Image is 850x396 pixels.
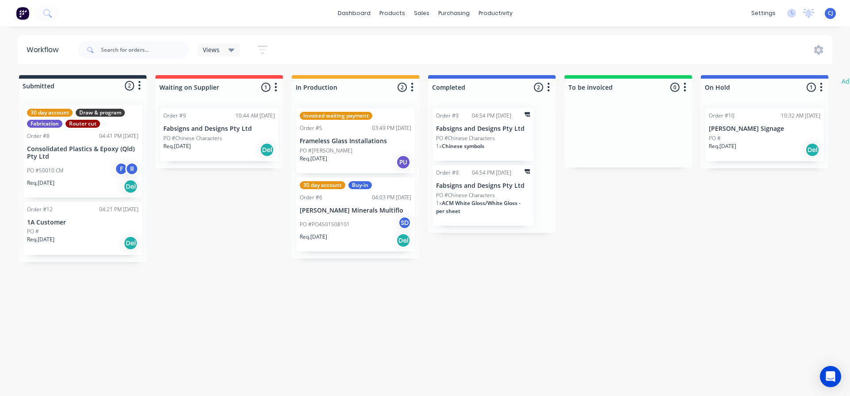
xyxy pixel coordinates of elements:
div: Invoiced waiting paymentOrder #503:49 PM [DATE]Frameless Glass InstallationsPO #[PERSON_NAME]Req.... [296,108,415,173]
div: productivity [474,7,517,20]
div: Del [396,233,410,247]
div: Order #1010:32 AM [DATE][PERSON_NAME] SignagePO #Req.[DATE]Del [705,108,824,161]
p: [PERSON_NAME] Signage [709,125,820,133]
p: PO #50010 CM [27,167,63,175]
img: Factory [16,7,29,20]
div: 10:32 AM [DATE] [781,112,820,120]
div: SD [398,216,411,229]
span: ACM White Gloss/White Gloss - per sheet [436,199,521,215]
div: Del [124,179,138,194]
p: Fabsigns and Designs Pty Ltd [436,125,530,133]
div: purchasing [434,7,474,20]
div: Invoiced waiting payment [300,112,372,120]
div: 04:41 PM [DATE] [99,132,139,140]
div: 04:21 PM [DATE] [99,206,139,213]
div: Order #904:54 PM [DATE]Fabsigns and Designs Pty LtdPO #Chinese Characters1xChinese symbols [433,108,533,161]
div: Order #9 [163,112,186,120]
p: Req. [DATE] [27,236,54,244]
span: Chinese symbols [442,142,484,150]
div: 04:54 PM [DATE] [472,169,511,177]
div: Order #910:44 AM [DATE]Fabsigns and Designs Pty LtdPO #Chinese CharactersReq.[DATE]Del [160,108,278,161]
div: Workflow [27,45,63,55]
div: products [375,7,410,20]
p: PO #[PERSON_NAME] [300,147,352,155]
div: 30 day account [300,181,345,189]
div: 30 day account [27,109,73,117]
div: Open Intercom Messenger [820,366,841,387]
div: 04:54 PM [DATE] [472,112,511,120]
p: 1A Customer [27,219,139,226]
p: Consolidated Plastics & Epoxy (Qld) Pty Ltd [27,145,139,160]
div: 10:44 AM [DATE] [236,112,275,120]
div: Order #1204:21 PM [DATE]1A CustomerPO #Req.[DATE]Del [23,202,142,255]
div: Router cut [66,120,100,128]
p: Req. [DATE] [300,233,327,241]
div: PU [396,155,410,169]
div: 30 day accountBuy-inOrder #604:03 PM [DATE][PERSON_NAME] Minerals MultifloPO #PO4501508101SDReq.[... [296,178,415,251]
p: Fabsigns and Designs Pty Ltd [163,125,275,133]
div: Order #12 [27,206,53,213]
p: Req. [DATE] [709,142,736,150]
p: Req. [DATE] [27,179,54,187]
p: Req. [DATE] [163,142,191,150]
div: Del [805,143,819,157]
div: Order #10 [709,112,734,120]
div: Del [260,143,274,157]
div: Order #904:54 PM [DATE]Fabsigns and Designs Pty LtdPO #Chinese Characters1xACM White Gloss/White ... [433,165,533,226]
div: F [115,162,128,175]
p: [PERSON_NAME] Minerals Multiflo [300,207,411,214]
a: dashboard [333,7,375,20]
span: Views [203,45,220,54]
p: Frameless Glass Installations [300,137,411,145]
div: 30 day accountDraw & programFabricationRouter cutOrder #804:41 PM [DATE]Consolidated Plastics & E... [23,105,142,198]
p: Fabsigns and Designs Pty Ltd [436,182,530,190]
div: Order #9 [436,169,459,177]
div: Order #5 [300,124,322,132]
p: PO #Chinese Characters [163,134,222,142]
div: Order #9 [436,112,459,120]
div: sales [410,7,434,20]
div: settings [747,7,780,20]
p: PO # [709,134,721,142]
div: Draw & program [76,109,125,117]
p: PO #Chinese Characters [436,191,495,199]
div: Del [124,236,138,250]
p: Req. [DATE] [300,155,327,163]
div: Fabrication [27,120,62,128]
p: PO #PO4501508101 [300,221,350,228]
div: Order #6 [300,194,322,202]
span: CJ [828,9,833,17]
div: 04:03 PM [DATE] [372,194,411,202]
span: 1 x [436,142,442,150]
div: 03:49 PM [DATE] [372,124,411,132]
p: PO # [27,228,39,236]
p: PO #Chinese Characters [436,134,495,142]
div: Buy-in [348,181,372,189]
div: Order #8 [27,132,50,140]
input: Search for orders... [101,41,189,59]
div: R [125,162,139,175]
span: 1 x [436,199,442,207]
